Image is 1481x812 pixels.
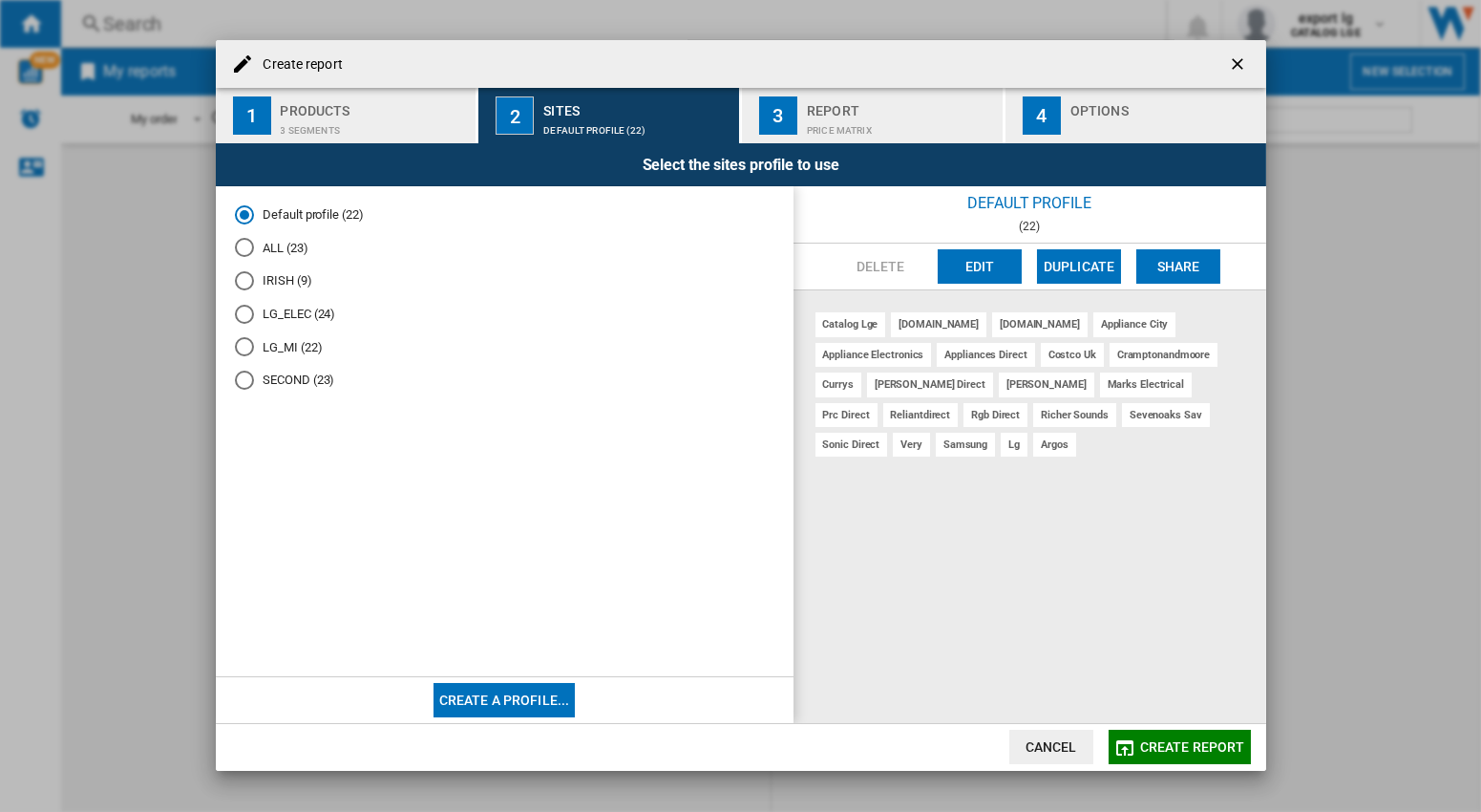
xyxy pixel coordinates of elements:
div: Report [807,96,995,116]
h4: Create report [254,55,343,75]
md-radio-button: ALL (23) [235,239,774,257]
div: (22) [793,220,1266,233]
button: Duplicate [1037,249,1121,284]
md-radio-button: LG_ELEC (24) [235,305,774,323]
div: Options [1070,96,1259,116]
div: costco uk [1041,343,1104,367]
div: very [893,433,930,457]
div: 1 [233,96,271,135]
div: reliantdirect [883,403,959,427]
div: [DOMAIN_NAME] [891,312,986,336]
div: appliance city [1093,312,1176,336]
div: [DOMAIN_NAME] [992,312,1088,336]
md-radio-button: Default profile (22) [235,205,774,224]
span: Create report [1140,739,1245,755]
button: Create report [1109,730,1251,764]
div: Select the sites profile to use [216,143,1266,186]
div: Sites [543,96,731,116]
div: [PERSON_NAME] [999,373,1094,396]
div: 4 [1023,96,1061,135]
div: marks electrical [1100,373,1192,396]
div: currys [815,373,861,396]
div: sonic direct [815,433,888,457]
button: Cancel [1009,730,1093,764]
div: appliance electronics [815,343,932,367]
div: richer sounds [1033,403,1116,427]
div: prc direct [815,403,878,427]
button: 4 Options [1005,88,1266,143]
div: rgb direct [963,403,1027,427]
div: catalog lge [815,312,886,336]
div: 2 [496,96,534,135]
button: Edit [938,249,1022,284]
button: Create a profile... [434,683,576,717]
md-radio-button: IRISH (9) [235,272,774,290]
div: [PERSON_NAME] direct [867,373,993,396]
div: appliances direct [937,343,1034,367]
div: argos [1033,433,1076,457]
div: lg [1001,433,1027,457]
button: Share [1136,249,1220,284]
button: 3 Report Price Matrix [742,88,1005,143]
md-radio-button: SECOND (23) [235,372,774,390]
div: sevenoaks sav [1122,403,1210,427]
button: Delete [838,249,922,284]
ng-md-icon: getI18NText('BUTTONS.CLOSE_DIALOG') [1228,54,1251,77]
div: Products [281,96,469,116]
button: 1 Products 3 segments [216,88,478,143]
div: 3 [759,96,797,135]
md-radio-button: LG_MI (22) [235,338,774,356]
div: Price Matrix [807,116,995,136]
div: Default profile [793,186,1266,220]
div: Default profile (22) [543,116,731,136]
div: 3 segments [281,116,469,136]
button: 2 Sites Default profile (22) [478,88,741,143]
button: getI18NText('BUTTONS.CLOSE_DIALOG') [1220,45,1259,83]
div: cramptonandmoore [1110,343,1217,367]
div: samsung [936,433,995,457]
